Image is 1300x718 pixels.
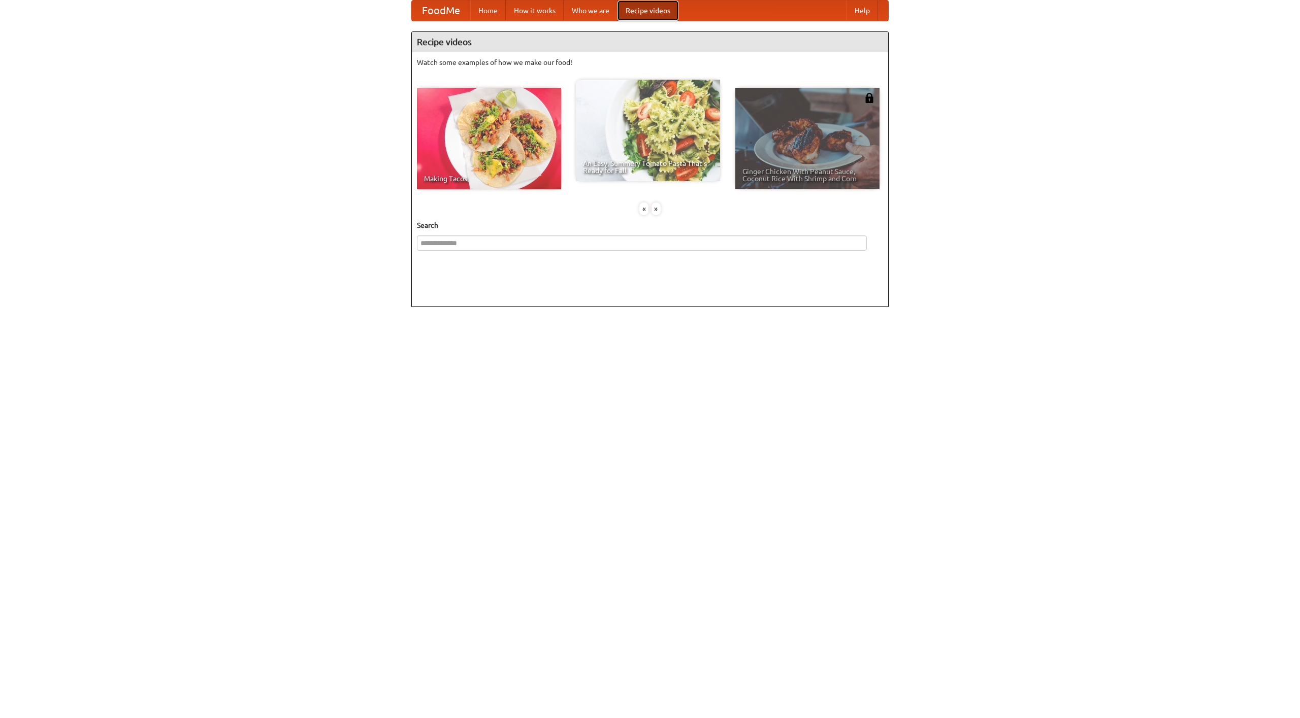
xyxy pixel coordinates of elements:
span: Making Tacos [424,175,554,182]
a: Help [847,1,878,21]
a: Recipe videos [617,1,678,21]
a: Who we are [564,1,617,21]
a: FoodMe [412,1,470,21]
img: 483408.png [864,93,874,103]
div: » [652,202,661,215]
a: Home [470,1,506,21]
a: How it works [506,1,564,21]
span: An Easy, Summery Tomato Pasta That's Ready for Fall [583,160,713,174]
a: An Easy, Summery Tomato Pasta That's Ready for Fall [576,80,720,181]
a: Making Tacos [417,88,561,189]
h5: Search [417,220,883,230]
div: « [639,202,648,215]
p: Watch some examples of how we make our food! [417,57,883,67]
h4: Recipe videos [412,32,888,52]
